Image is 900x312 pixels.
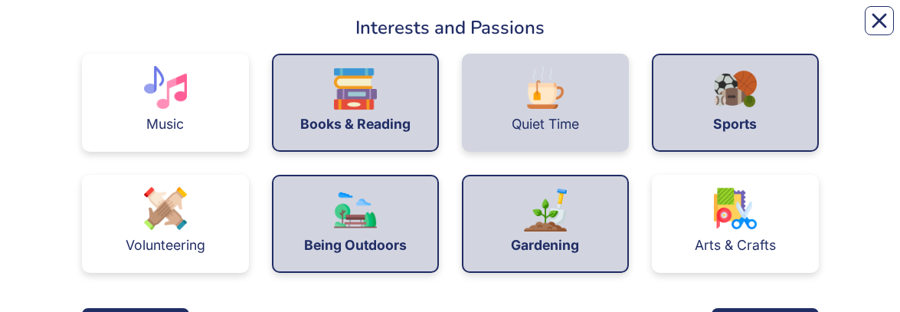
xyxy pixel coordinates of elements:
img: 57951ea3-6c99-4f4c-861d-4aa0d12cca5c.png [524,189,567,232]
img: d085332c-c273-4554-8a92-7f049e02a0a2.png [524,66,567,109]
img: 66dec20d-176f-468d-b92a-d77f3472b2c5.png [714,67,757,110]
div: Books & Reading [300,117,411,131]
img: 123b5884-a965-403a-bb8e-1884c7f7d69b.png [714,187,757,230]
img: 9f71f14d-4726-4473-b765-330fcd714891.png [144,66,187,109]
div: Being Outdoors [304,238,407,252]
img: ed05f176-983e-4f47-802b-bee768e2bb37.png [144,187,187,230]
div: Interests and Passions [82,14,819,41]
img: 7a075514-225b-4157-92cf-28e230cc6af0.png [334,67,377,110]
img: c5e9d411-a572-42d4-9f88-6892ed26da77.png [334,189,377,232]
div: Volunteering [126,238,205,252]
div: Arts & Crafts [695,238,776,252]
div: Gardening [511,238,579,252]
div: Sports [713,117,757,131]
div: Quiet Time [512,117,579,131]
button: Close [865,6,894,35]
div: Music [146,117,184,131]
